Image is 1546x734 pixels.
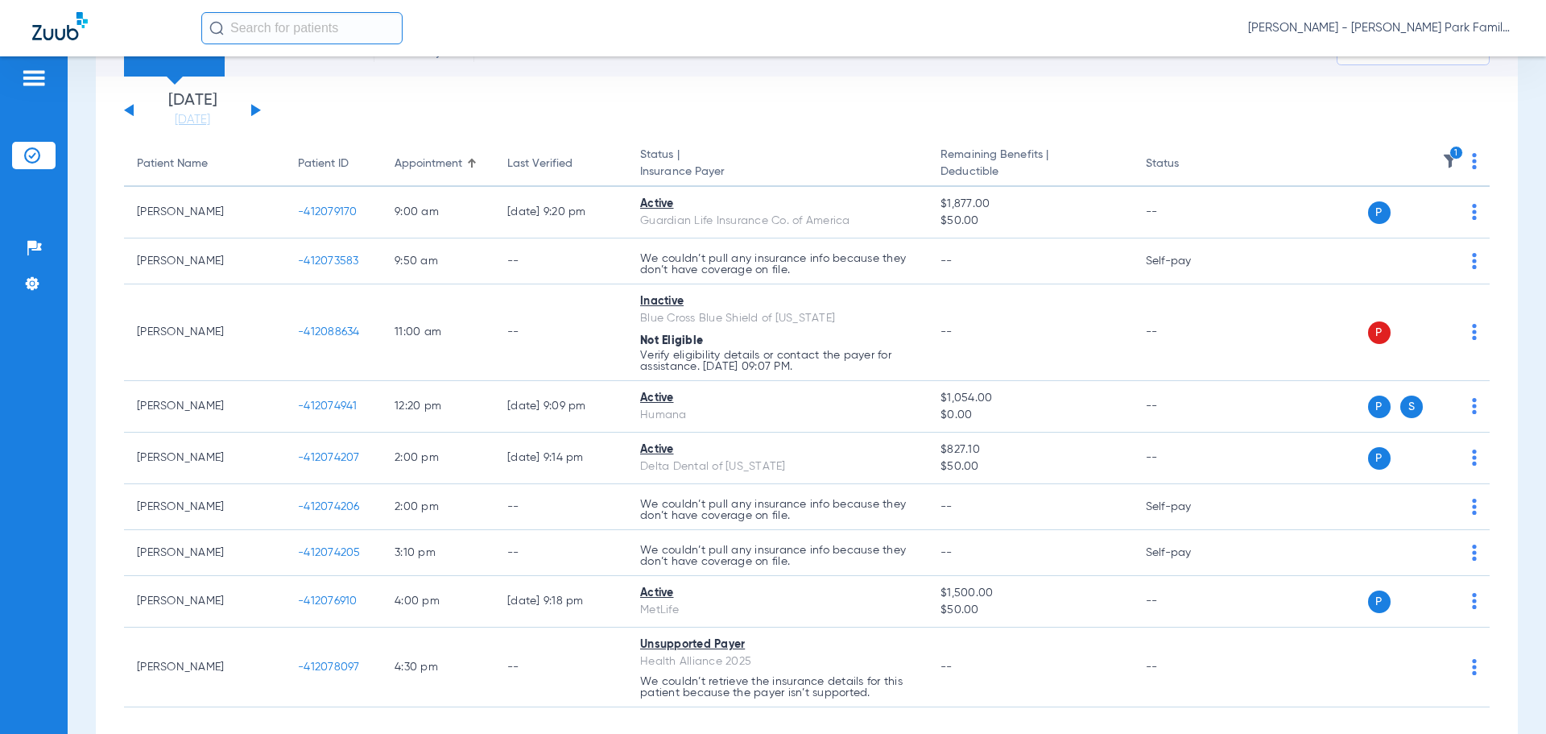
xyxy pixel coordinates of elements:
[640,676,915,699] p: We couldn’t retrieve the insurance details for this patient because the payer isn’t supported.
[124,187,285,238] td: [PERSON_NAME]
[494,628,627,707] td: --
[1472,204,1477,220] img: group-dot-blue.svg
[382,628,494,707] td: 4:30 PM
[940,458,1119,475] span: $50.00
[1449,146,1464,160] i: 1
[1368,447,1391,470] span: P
[640,442,915,458] div: Active
[640,602,915,619] div: MetLife
[640,458,915,475] div: Delta Dental of [US_STATE]
[298,156,369,172] div: Patient ID
[395,156,482,172] div: Appointment
[1400,396,1423,418] span: S
[382,530,494,576] td: 3:10 PM
[144,112,241,128] a: [DATE]
[1133,433,1242,484] td: --
[382,576,494,628] td: 4:00 PM
[494,238,627,284] td: --
[494,576,627,628] td: [DATE] 9:18 PM
[395,156,462,172] div: Appointment
[298,661,360,673] span: -412078097
[940,585,1119,602] span: $1,500.00
[1472,450,1477,466] img: group-dot-blue.svg
[21,68,47,88] img: hamburger-icon
[201,12,403,44] input: Search for patients
[1248,20,1514,36] span: [PERSON_NAME] - [PERSON_NAME] Park Family Dentistry
[1472,545,1477,561] img: group-dot-blue.svg
[124,530,285,576] td: [PERSON_NAME]
[640,164,915,180] span: Insurance Payer
[1472,398,1477,414] img: group-dot-blue.svg
[507,156,614,172] div: Last Verified
[494,187,627,238] td: [DATE] 9:20 PM
[640,407,915,424] div: Humana
[640,350,915,372] p: Verify eligibility details or contact the payer for assistance. [DATE] 09:07 PM.
[940,602,1119,619] span: $50.00
[298,595,358,607] span: -412076910
[640,390,915,407] div: Active
[940,196,1119,213] span: $1,877.00
[1133,381,1242,433] td: --
[1472,593,1477,609] img: group-dot-blue.svg
[640,335,703,346] span: Not Eligible
[928,142,1132,187] th: Remaining Benefits |
[1133,628,1242,707] td: --
[382,187,494,238] td: 9:00 AM
[940,442,1119,458] span: $827.10
[1472,324,1477,340] img: group-dot-blue.svg
[32,12,88,40] img: Zuub Logo
[640,310,915,327] div: Blue Cross Blue Shield of [US_STATE]
[1472,499,1477,515] img: group-dot-blue.svg
[640,653,915,670] div: Health Alliance 2025
[298,326,360,338] span: -412088634
[940,661,953,673] span: --
[940,407,1119,424] span: $0.00
[494,530,627,576] td: --
[1368,321,1391,344] span: P
[640,637,915,653] div: Unsupported Payer
[382,433,494,484] td: 2:00 PM
[1133,284,1242,381] td: --
[494,381,627,433] td: [DATE] 9:09 PM
[1133,142,1242,187] th: Status
[640,585,915,602] div: Active
[298,400,358,412] span: -412074941
[940,501,953,512] span: --
[1472,659,1477,675] img: group-dot-blue.svg
[382,381,494,433] td: 12:20 PM
[137,156,272,172] div: Patient Name
[382,484,494,530] td: 2:00 PM
[298,452,360,463] span: -412074207
[1368,591,1391,613] span: P
[940,547,953,558] span: --
[494,484,627,530] td: --
[507,156,573,172] div: Last Verified
[940,164,1119,180] span: Deductible
[382,284,494,381] td: 11:00 AM
[298,547,361,558] span: -412074205
[124,576,285,628] td: [PERSON_NAME]
[1133,484,1242,530] td: Self-pay
[298,255,359,267] span: -412073583
[494,284,627,381] td: --
[1368,396,1391,418] span: P
[494,433,627,484] td: [DATE] 9:14 PM
[144,93,241,128] li: [DATE]
[1133,576,1242,628] td: --
[124,628,285,707] td: [PERSON_NAME]
[640,545,915,567] p: We couldn’t pull any insurance info because they don’t have coverage on file.
[1472,253,1477,269] img: group-dot-blue.svg
[124,381,285,433] td: [PERSON_NAME]
[124,433,285,484] td: [PERSON_NAME]
[298,501,360,512] span: -412074206
[1133,530,1242,576] td: Self-pay
[640,253,915,276] p: We couldn’t pull any insurance info because they don’t have coverage on file.
[640,293,915,310] div: Inactive
[940,390,1119,407] span: $1,054.00
[1368,201,1391,224] span: P
[640,499,915,521] p: We couldn’t pull any insurance info because they don’t have coverage on file.
[640,213,915,230] div: Guardian Life Insurance Co. of America
[940,213,1119,230] span: $50.00
[1133,238,1242,284] td: Self-pay
[137,156,208,172] div: Patient Name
